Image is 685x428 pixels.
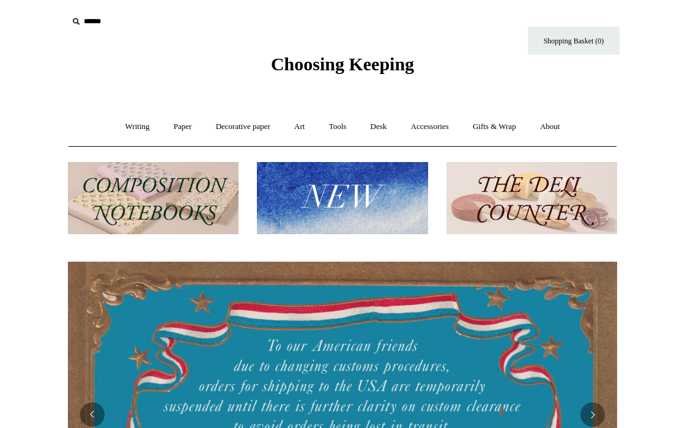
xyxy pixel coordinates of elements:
button: Previous [80,402,105,427]
a: Writing [114,111,161,143]
a: Accessories [400,111,460,143]
a: Art [283,111,316,143]
span: Choosing Keeping [271,54,414,74]
a: Paper [163,111,203,143]
a: Gifts & Wrap [462,111,527,143]
img: 202302 Composition ledgers.jpg__PID:69722ee6-fa44-49dd-a067-31375e5d54ec [68,162,239,235]
img: New.jpg__PID:f73bdf93-380a-4a35-bcfe-7823039498e1 [257,162,428,235]
a: Tools [318,111,358,143]
a: Choosing Keeping [271,64,414,72]
button: Next [580,402,605,427]
a: About [529,111,571,143]
a: Shopping Basket (0) [528,27,620,54]
img: The Deli Counter [446,162,617,235]
a: Decorative paper [205,111,281,143]
a: Desk [360,111,398,143]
